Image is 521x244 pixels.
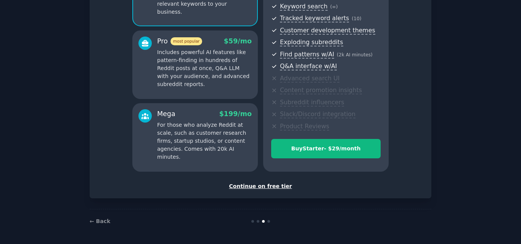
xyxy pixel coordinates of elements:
[98,182,423,190] div: Continue on free tier
[280,123,329,131] span: Product Reviews
[280,86,362,94] span: Content promotion insights
[280,110,355,118] span: Slack/Discord integration
[157,37,202,46] div: Pro
[170,37,203,45] span: most popular
[157,48,252,88] p: Includes powerful AI features like pattern-finding in hundreds of Reddit posts at once, Q&A LLM w...
[280,27,375,35] span: Customer development themes
[280,62,337,70] span: Q&A interface w/AI
[280,99,344,107] span: Subreddit influencers
[352,16,361,21] span: ( 10 )
[272,145,380,153] div: Buy Starter - $ 29 /month
[280,75,339,83] span: Advanced search UI
[224,37,252,45] span: $ 59 /mo
[90,218,110,224] a: ← Back
[280,51,334,59] span: Find patterns w/AI
[219,110,252,118] span: $ 199 /mo
[280,38,343,46] span: Exploding subreddits
[280,3,328,11] span: Keyword search
[330,4,338,10] span: ( ∞ )
[271,139,381,158] button: BuyStarter- $29/month
[337,52,373,57] span: ( 2k AI minutes )
[280,14,349,22] span: Tracked keyword alerts
[157,109,175,119] div: Mega
[157,121,252,161] p: For those who analyze Reddit at scale, such as customer research firms, startup studios, or conte...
